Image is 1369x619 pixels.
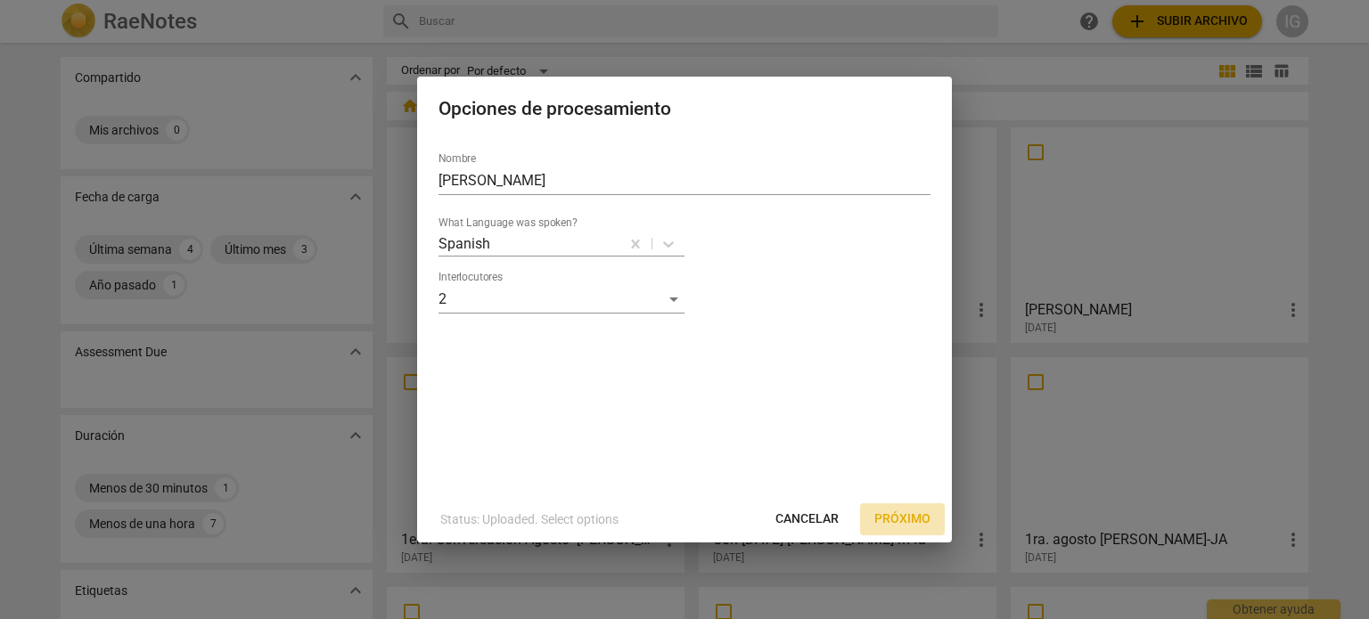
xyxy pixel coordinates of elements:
button: Cancelar [761,503,853,535]
p: Status: Uploaded. Select options [440,510,619,529]
h2: Opciones de procesamiento [439,98,930,120]
span: Próximo [874,510,930,528]
div: 2 [439,285,684,314]
button: Próximo [860,503,945,535]
label: Interlocutores [439,272,503,282]
span: Cancelar [775,510,839,528]
label: What Language was spoken? [439,217,578,228]
p: Spanish [439,233,490,254]
label: Nombre [439,153,476,164]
